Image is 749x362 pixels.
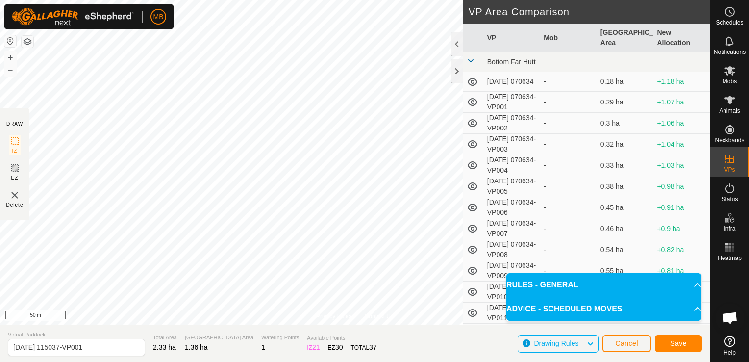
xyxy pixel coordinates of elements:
[4,52,16,63] button: +
[544,245,593,255] div: -
[655,335,702,352] button: Save
[544,139,593,150] div: -
[261,343,265,351] span: 1
[483,113,540,134] td: [DATE] 070634-VP002
[335,343,343,351] span: 30
[602,335,651,352] button: Cancel
[615,339,638,347] span: Cancel
[724,226,735,232] span: Infra
[22,36,33,48] button: Map Layers
[316,312,353,321] a: Privacy Policy
[597,113,653,134] td: 0.3 ha
[153,343,176,351] span: 2.33 ha
[597,24,653,52] th: [GEOGRAPHIC_DATA] Area
[544,97,593,107] div: -
[716,20,743,26] span: Schedules
[597,239,653,260] td: 0.54 ha
[540,24,597,52] th: Mob
[506,279,578,291] span: RULES - GENERAL
[506,273,701,297] p-accordion-header: RULES - GENERAL
[653,72,710,92] td: +1.18 ha
[653,113,710,134] td: +1.06 ha
[718,255,742,261] span: Heatmap
[6,201,24,208] span: Delete
[597,92,653,113] td: 0.29 ha
[12,147,18,155] span: IZ
[185,343,208,351] span: 1.36 ha
[544,181,593,192] div: -
[483,72,540,92] td: [DATE] 070634
[307,342,320,353] div: IZ
[8,331,145,339] span: Virtual Paddock
[487,58,536,66] span: Bottom Far Hutt
[328,342,343,353] div: EZ
[597,197,653,218] td: 0.45 ha
[483,176,540,197] td: [DATE] 070634-VP005
[719,108,740,114] span: Animals
[185,334,253,342] span: [GEOGRAPHIC_DATA] Area
[153,12,164,22] span: MB
[483,134,540,155] td: [DATE] 070634-VP003
[483,155,540,176] td: [DATE] 070634-VP004
[365,312,394,321] a: Contact Us
[483,282,540,303] td: [DATE] 070634-VP010
[469,6,710,18] h2: VP Area Comparison
[724,167,735,173] span: VPs
[9,189,21,201] img: VP
[670,339,687,347] span: Save
[597,134,653,155] td: 0.32 ha
[724,350,736,356] span: Help
[261,334,299,342] span: Watering Points
[6,120,23,128] div: DRAW
[544,118,593,129] div: -
[483,24,540,52] th: VP
[597,72,653,92] td: 0.18 ha
[653,197,710,218] td: +0.91 ha
[483,324,540,345] td: [DATE] 070634-VP012
[312,343,320,351] span: 21
[597,324,653,345] td: 0.44 ha
[544,224,593,234] div: -
[715,137,744,143] span: Neckbands
[723,78,737,84] span: Mobs
[710,332,749,360] a: Help
[653,239,710,260] td: +0.82 ha
[483,303,540,324] td: [DATE] 070634-VP011
[534,339,578,347] span: Drawing Rules
[153,334,177,342] span: Total Area
[653,176,710,197] td: +0.98 ha
[544,203,593,213] div: -
[597,260,653,282] td: 0.55 ha
[483,239,540,260] td: [DATE] 070634-VP008
[544,160,593,171] div: -
[721,196,738,202] span: Status
[653,24,710,52] th: New Allocation
[307,334,376,342] span: Available Points
[483,218,540,239] td: [DATE] 070634-VP007
[714,49,746,55] span: Notifications
[597,176,653,197] td: 0.38 ha
[351,342,377,353] div: TOTAL
[544,266,593,276] div: -
[12,8,134,26] img: Gallagher Logo
[653,218,710,239] td: +0.9 ha
[4,64,16,76] button: –
[544,77,593,87] div: -
[4,35,16,47] button: Reset Map
[483,92,540,113] td: [DATE] 070634-VP001
[653,134,710,155] td: +1.04 ha
[653,92,710,113] td: +1.07 ha
[369,343,377,351] span: 37
[653,260,710,282] td: +0.81 ha
[597,155,653,176] td: 0.33 ha
[483,197,540,218] td: [DATE] 070634-VP006
[506,297,701,321] p-accordion-header: ADVICE - SCHEDULED MOVES
[715,303,745,333] div: Open chat
[597,218,653,239] td: 0.46 ha
[483,260,540,282] td: [DATE] 070634-VP009
[506,303,622,315] span: ADVICE - SCHEDULED MOVES
[11,174,19,181] span: EZ
[653,155,710,176] td: +1.03 ha
[653,324,710,345] td: +0.92 ha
